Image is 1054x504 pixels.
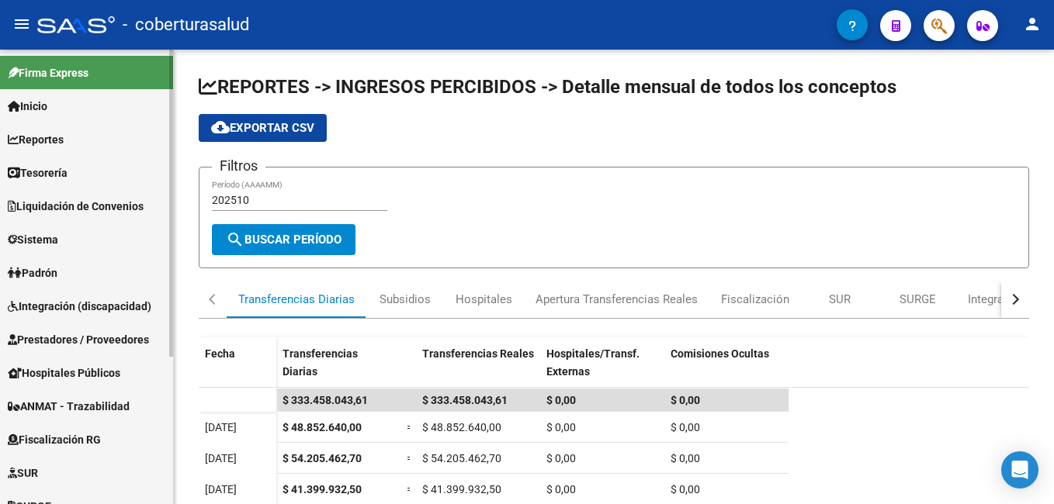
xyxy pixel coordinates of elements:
span: $ 41.399.932,50 [422,483,501,495]
span: SUR [8,464,38,482]
span: REPORTES -> INGRESOS PERCIBIDOS -> Detalle mensual de todos los conceptos [199,76,896,98]
span: $ 333.458.043,61 [283,394,368,406]
span: $ 54.205.462,70 [422,452,501,464]
span: - coberturasalud [123,8,249,42]
span: Transferencias Diarias [283,347,358,378]
span: $ 0,00 [671,394,700,406]
span: [DATE] [205,452,237,464]
span: $ 0,00 [671,421,700,433]
div: Open Intercom Messenger [1001,451,1038,488]
mat-icon: person [1023,15,1042,33]
datatable-header-cell: Transferencias Diarias [276,337,400,402]
span: Reportes [8,131,64,148]
span: Hospitales/Transf. Externas [546,347,640,378]
span: [DATE] [205,421,237,433]
div: SURGE [900,291,936,308]
span: Comisiones Ocultas [671,347,769,360]
span: Fiscalización RG [8,431,101,448]
span: $ 54.205.462,70 [283,452,362,464]
div: SUR [829,291,851,308]
span: Sistema [8,231,58,248]
mat-icon: menu [12,15,31,33]
span: $ 333.458.043,61 [422,394,508,406]
span: $ 0,00 [546,421,576,433]
span: Padrón [8,264,57,281]
datatable-header-cell: Hospitales/Transf. Externas [540,337,664,402]
span: Hospitales Públicos [8,364,120,381]
div: Transferencias Diarias [238,291,355,308]
span: $ 0,00 [546,394,576,406]
span: $ 0,00 [671,483,700,495]
span: = [407,483,413,495]
mat-icon: search [226,230,244,249]
span: Exportar CSV [211,121,314,135]
datatable-header-cell: Comisiones Ocultas [664,337,789,402]
span: = [407,452,413,464]
span: $ 0,00 [671,452,700,464]
span: Integración (discapacidad) [8,298,151,315]
span: Firma Express [8,64,88,81]
span: = [407,421,413,433]
span: [DATE] [205,483,237,495]
span: $ 48.852.640,00 [422,421,501,433]
span: $ 41.399.932,50 [283,483,362,495]
button: Buscar Período [212,224,355,255]
span: Prestadores / Proveedores [8,331,149,348]
h3: Filtros [212,155,265,177]
span: Liquidación de Convenios [8,198,144,215]
div: Apertura Transferencias Reales [536,291,698,308]
span: ANMAT - Trazabilidad [8,398,130,415]
div: Integración [968,291,1026,308]
span: Fecha [205,347,235,360]
button: Exportar CSV [199,114,327,142]
span: $ 48.852.640,00 [283,421,362,433]
span: Buscar Período [226,233,342,247]
div: Hospitales [456,291,512,308]
span: Tesorería [8,164,68,181]
datatable-header-cell: Fecha [199,337,276,402]
mat-icon: cloud_download [211,118,230,136]
span: Inicio [8,98,47,115]
span: Transferencias Reales [422,347,534,360]
span: $ 0,00 [546,452,576,464]
div: Fiscalización [721,291,789,308]
datatable-header-cell: Transferencias Reales [416,337,540,402]
span: $ 0,00 [546,483,576,495]
div: Subsidios [380,291,431,308]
